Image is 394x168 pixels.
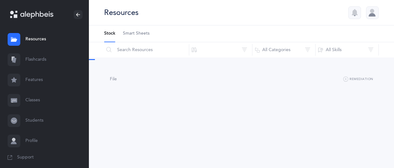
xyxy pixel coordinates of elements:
[104,42,189,57] input: Search Resources
[315,42,379,57] button: All Skills
[17,154,34,161] span: Support
[252,42,316,57] button: All Categories
[343,76,373,83] button: Remediation
[104,7,138,18] div: Resources
[123,30,150,37] span: Smart Sheets
[110,77,117,82] span: File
